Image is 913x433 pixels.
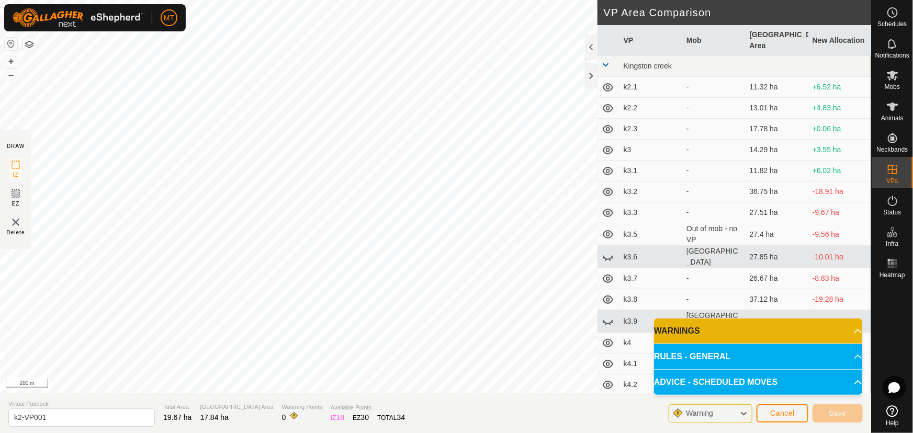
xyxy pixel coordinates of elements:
p-accordion-header: ADVICE - SCHEDULED MOVES [654,370,862,395]
button: – [5,69,17,81]
img: Gallagher Logo [13,8,143,27]
span: Total Area [163,403,192,412]
span: 30 [361,413,369,421]
div: - [686,165,741,176]
td: -9.67 ha [808,202,871,223]
span: RULES - GENERAL [654,350,731,363]
td: k3.5 [619,223,682,246]
th: New Allocation [808,25,871,56]
td: 14.29 ha [745,140,808,161]
td: +6.02 ha [808,161,871,181]
div: [GEOGRAPHIC_DATA] [686,246,741,268]
div: - [686,82,741,93]
td: 11.32 ha [745,77,808,98]
span: VPs [886,178,898,184]
div: TOTAL [377,412,405,423]
a: Privacy Policy [257,380,297,389]
td: k4.2 [619,374,682,395]
button: Save [813,404,863,423]
td: +6.52 ha [808,77,871,98]
td: 37.12 ha [745,289,808,310]
span: Cancel [770,409,795,417]
h2: VP Area Comparison [604,6,872,19]
td: k3.8 [619,289,682,310]
button: Map Layers [23,38,36,51]
span: 0 [282,413,286,421]
span: Mobs [885,84,900,90]
span: Virtual Paddock [8,400,155,408]
td: 11.82 ha [745,161,808,181]
div: - [686,207,741,218]
th: Mob [682,25,745,56]
button: + [5,55,17,67]
td: +0.06 ha [808,119,871,140]
span: 18 [336,413,345,421]
span: Notifications [875,52,909,59]
th: [GEOGRAPHIC_DATA] Area [745,25,808,56]
span: Animals [881,115,904,121]
span: Save [829,409,847,417]
span: EZ [12,200,20,208]
div: - [686,273,741,284]
div: - [686,123,741,134]
a: Contact Us [309,380,340,389]
td: k3 [619,140,682,161]
td: k2.3 [619,119,682,140]
td: 13.01 ha [745,98,808,119]
div: - [686,144,741,155]
td: 27.85 ha [745,246,808,268]
td: -39.65 ha [808,310,871,333]
button: Cancel [757,404,808,423]
td: k3.9 [619,310,682,333]
span: 34 [397,413,405,421]
td: k3.1 [619,161,682,181]
td: -18.91 ha [808,181,871,202]
td: k2.1 [619,77,682,98]
span: Schedules [877,21,907,27]
td: 26.67 ha [745,268,808,289]
span: Available Points [331,403,405,412]
td: k3.7 [619,268,682,289]
div: - [686,102,741,113]
p-accordion-header: RULES - GENERAL [654,344,862,369]
th: VP [619,25,682,56]
a: Help [872,401,913,430]
div: Out of mob - no VP [686,223,741,245]
span: Status [883,209,901,215]
div: - [686,294,741,305]
button: Reset Map [5,38,17,50]
td: 36.75 ha [745,181,808,202]
td: +3.55 ha [808,140,871,161]
td: k3.2 [619,181,682,202]
span: Watering Points [282,403,322,412]
td: +4.83 ha [808,98,871,119]
img: VP [9,216,22,229]
td: k3.3 [619,202,682,223]
span: MT [164,13,174,24]
span: 19.67 ha [163,413,192,421]
div: [GEOGRAPHIC_DATA] [686,310,741,332]
span: 17.84 ha [200,413,229,421]
td: -9.56 ha [808,223,871,246]
td: 27.4 ha [745,223,808,246]
td: k4 [619,333,682,354]
span: Neckbands [876,146,908,153]
td: k4.1 [619,354,682,374]
span: ADVICE - SCHEDULED MOVES [654,376,777,389]
span: Kingston creek [624,62,672,70]
span: Help [886,420,899,426]
div: IZ [331,412,344,423]
span: Infra [886,241,898,247]
div: DRAW [7,142,25,150]
span: Warning [686,409,713,417]
span: Delete [7,229,25,236]
span: Heatmap [880,272,905,278]
div: - [686,186,741,197]
span: WARNINGS [654,325,700,337]
td: 57.49 ha [745,310,808,333]
span: [GEOGRAPHIC_DATA] Area [200,403,274,412]
span: IZ [13,171,19,179]
td: k3.6 [619,246,682,268]
td: 17.78 ha [745,119,808,140]
td: -8.83 ha [808,268,871,289]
